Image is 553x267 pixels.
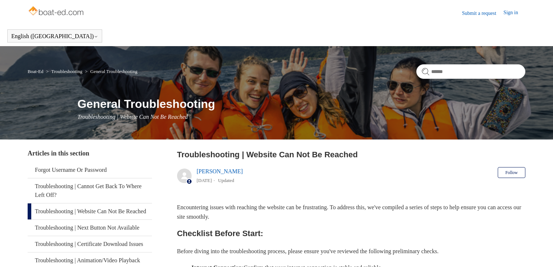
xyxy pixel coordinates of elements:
[504,9,525,17] a: Sign in
[28,220,152,236] a: Troubleshooting | Next Button Not Available
[28,4,85,19] img: Boat-Ed Help Center home page
[28,150,89,157] span: Articles in this section
[197,168,243,174] a: [PERSON_NAME]
[28,203,152,219] a: Troubleshooting | Website Can Not Be Reached
[90,69,137,74] a: General Troubleshooting
[84,69,137,74] li: General Troubleshooting
[218,178,234,183] li: Updated
[77,114,188,120] span: Troubleshooting | Website Can Not Be Reached
[51,69,82,74] a: Troubleshooting
[177,203,525,221] p: Encountering issues with reaching the website can be frustrating. To address this, we've compiled...
[177,149,525,161] h2: Troubleshooting | Website Can Not Be Reached
[177,227,525,240] h2: Checklist Before Start:
[462,9,504,17] a: Submit a request
[77,95,525,113] h1: General Troubleshooting
[416,64,525,79] input: Search
[11,33,98,40] button: English ([GEOGRAPHIC_DATA])
[28,178,152,203] a: Troubleshooting | Cannot Get Back To Where Left Off?
[498,167,525,178] button: Follow Article
[28,236,152,252] a: Troubleshooting | Certificate Download Issues
[45,69,84,74] li: Troubleshooting
[28,69,43,74] a: Boat-Ed
[28,162,152,178] a: Forgot Username Or Password
[197,178,212,183] time: 03/15/2024, 12:11
[28,69,45,74] li: Boat-Ed
[177,247,525,256] p: Before diving into the troubleshooting process, please ensure you've reviewed the following preli...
